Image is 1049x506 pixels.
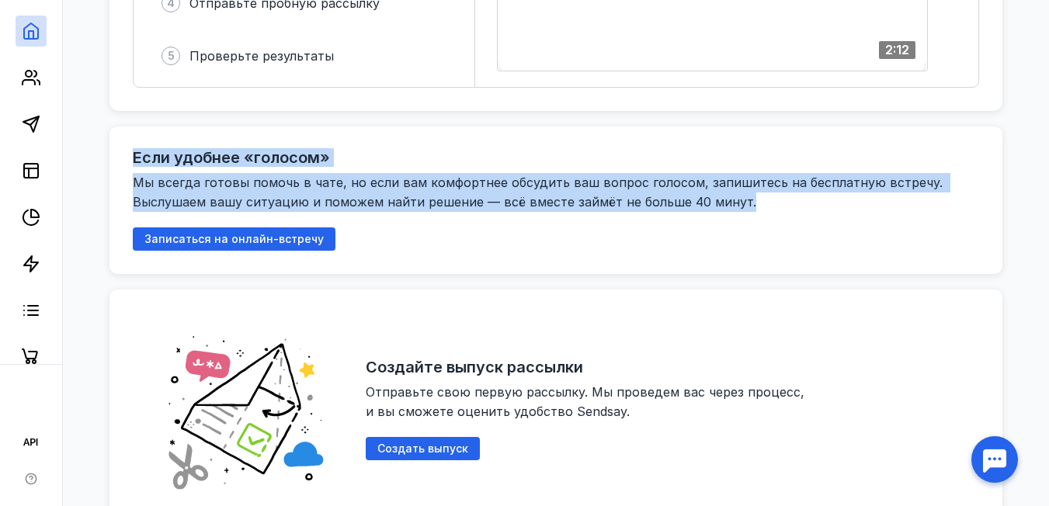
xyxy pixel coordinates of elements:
button: Создать выпуск [366,437,480,460]
button: Записаться на онлайн-встречу [133,227,335,251]
span: 5 [168,48,175,64]
span: Записаться на онлайн-встречу [144,233,324,246]
span: Мы всегда готовы помочь в чате, но если вам комфортнее обсудить ваш вопрос голосом, запишитесь на... [133,175,947,210]
span: Создать выпуск [377,442,468,456]
div: 2:12 [879,41,915,59]
a: Записаться на онлайн-встречу [133,232,335,245]
h2: Создайте выпуск рассылки [366,358,583,376]
span: Проверьте результаты [189,48,334,64]
h2: Если удобнее «голосом» [133,148,330,167]
span: Отправьте свою первую рассылку. Мы проведем вас через процесс, и вы сможете оценить удобство Send... [366,384,808,419]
